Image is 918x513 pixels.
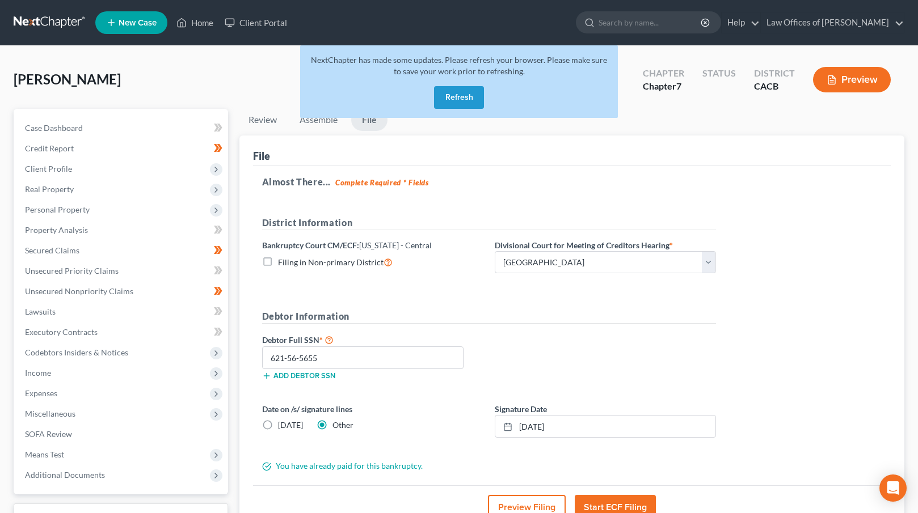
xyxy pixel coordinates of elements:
[16,261,228,281] a: Unsecured Priority Claims
[813,67,891,92] button: Preview
[171,12,219,33] a: Home
[643,80,684,93] div: Chapter
[262,403,483,415] label: Date on /s/ signature lines
[253,149,270,163] div: File
[311,55,607,76] span: NextChapter has made some updates. Please refresh your browser. Please make sure to save your wor...
[495,403,547,415] label: Signature Date
[25,429,72,439] span: SOFA Review
[239,109,286,131] a: Review
[16,240,228,261] a: Secured Claims
[262,371,335,380] button: Add debtor SSN
[262,239,432,251] label: Bankruptcy Court CM/ECF:
[16,281,228,302] a: Unsecured Nonpriority Claims
[643,67,684,80] div: Chapter
[25,245,79,255] span: Secured Claims
[262,216,716,230] h5: District Information
[278,257,384,267] span: Filing in Non-primary District
[25,388,57,398] span: Expenses
[25,205,90,214] span: Personal Property
[16,220,228,240] a: Property Analysis
[290,109,347,131] a: Assemble
[495,239,673,251] label: Divisional Court for Meeting of Creditors Hearing
[16,322,228,342] a: Executory Contracts
[495,416,715,437] a: [DATE]
[256,460,722,472] div: You have already paid for this bankruptcy.
[25,327,98,337] span: Executory Contracts
[25,123,83,133] span: Case Dashboard
[676,80,681,91] span: 7
[359,240,432,250] span: [US_STATE] - Central
[119,19,157,27] span: New Case
[761,12,904,33] a: Law Offices of [PERSON_NAME]
[219,12,293,33] a: Client Portal
[25,409,75,418] span: Miscellaneous
[335,178,429,187] strong: Complete Required * Fields
[16,302,228,322] a: Lawsuits
[599,12,702,33] input: Search by name...
[14,71,121,87] span: [PERSON_NAME]
[754,80,795,93] div: CACB
[25,164,72,173] span: Client Profile
[25,225,88,235] span: Property Analysis
[25,307,56,316] span: Lawsuits
[25,450,64,459] span: Means Test
[332,420,353,430] span: Other
[256,333,489,346] label: Debtor Full SSN
[16,118,228,138] a: Case Dashboard
[722,12,760,33] a: Help
[262,346,464,369] input: XXX-XX-XXXX
[879,474,907,502] div: Open Intercom Messenger
[262,175,882,189] h5: Almost There...
[25,143,74,153] span: Credit Report
[25,266,119,275] span: Unsecured Priority Claims
[754,67,795,80] div: District
[278,420,303,430] span: [DATE]
[25,368,51,378] span: Income
[702,67,736,80] div: Status
[25,470,105,480] span: Additional Documents
[16,138,228,159] a: Credit Report
[16,424,228,444] a: SOFA Review
[25,286,133,296] span: Unsecured Nonpriority Claims
[25,347,128,357] span: Codebtors Insiders & Notices
[262,310,716,324] h5: Debtor Information
[434,86,484,109] button: Refresh
[25,184,74,194] span: Real Property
